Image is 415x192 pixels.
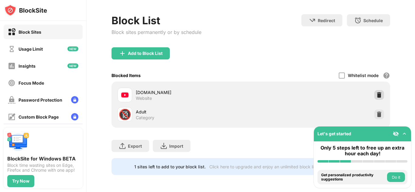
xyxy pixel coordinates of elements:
[128,143,142,149] div: Export
[7,163,79,173] div: Block time wasting sites on Edge, Firefox and Chrome with one app!
[71,113,78,120] img: lock-menu.svg
[19,80,44,86] div: Focus Mode
[393,131,399,137] img: eye-not-visible.svg
[67,63,78,68] img: new-icon.svg
[4,4,47,16] img: logo-blocksite.svg
[7,156,79,162] div: BlockSite for Windows BETA
[8,45,15,53] img: time-usage-off.svg
[121,91,129,99] img: favicons
[111,29,201,35] div: Block sites permanently or by schedule
[136,89,251,96] div: [DOMAIN_NAME]
[19,29,41,35] div: Block Sites
[321,173,386,182] div: Get personalized productivity suggestions
[19,114,59,120] div: Custom Block Page
[136,96,152,101] div: Website
[8,96,15,104] img: password-protection-off.svg
[128,51,163,56] div: Add to Block List
[348,73,379,78] div: Whitelist mode
[19,97,62,103] div: Password Protection
[317,131,351,136] div: Let's get started
[8,28,15,36] img: block-on.svg
[317,145,407,157] div: Only 5 steps left to free up an extra hour each day!
[363,18,383,23] div: Schedule
[19,46,43,52] div: Usage Limit
[19,63,36,69] div: Insights
[12,179,29,184] div: Try Now
[7,131,29,153] img: push-desktop.svg
[8,113,15,121] img: customize-block-page-off.svg
[209,164,318,169] div: Click here to upgrade and enjoy an unlimited block list.
[136,109,251,115] div: Adult
[318,18,335,23] div: Redirect
[67,46,78,51] img: new-icon.svg
[111,14,201,27] div: Block List
[136,115,154,120] div: Category
[134,164,206,169] div: 1 sites left to add to your block list.
[118,108,131,121] div: 🔞
[111,73,141,78] div: Blocked Items
[8,79,15,87] img: focus-off.svg
[8,62,15,70] img: insights-off.svg
[71,96,78,103] img: lock-menu.svg
[401,131,407,137] img: omni-setup-toggle.svg
[387,172,405,182] button: Do it
[169,143,183,149] div: Import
